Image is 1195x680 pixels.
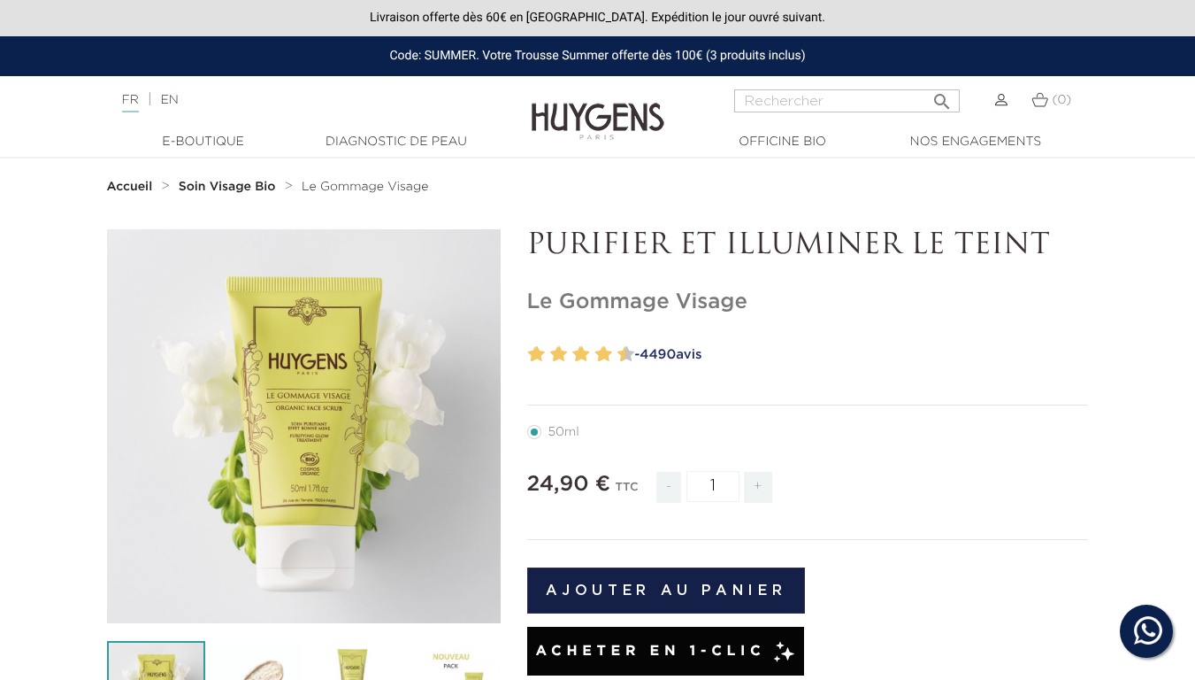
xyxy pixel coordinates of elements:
[734,89,960,112] input: Rechercher
[115,133,292,151] a: E-Boutique
[527,425,601,439] label: 50ml
[640,348,676,361] span: 4490
[744,472,772,503] span: +
[532,74,664,143] img: Huygens
[527,568,806,614] button: Ajouter au panier
[122,94,139,112] a: FR
[527,474,611,495] span: 24,90 €
[931,86,953,107] i: 
[547,342,553,367] label: 3
[569,342,575,367] label: 5
[107,180,157,194] a: Accueil
[179,181,276,193] strong: Soin Visage Bio
[1052,94,1071,106] span: (0)
[591,342,597,367] label: 7
[302,180,428,194] a: Le Gommage Visage
[694,133,871,151] a: Officine Bio
[302,181,428,193] span: Le Gommage Visage
[577,342,590,367] label: 6
[113,89,485,111] div: |
[926,84,958,108] button: 
[532,342,545,367] label: 2
[629,342,1089,368] a: -4490avis
[621,342,634,367] label: 10
[554,342,567,367] label: 4
[599,342,612,367] label: 8
[308,133,485,151] a: Diagnostic de peau
[614,342,620,367] label: 9
[160,94,178,106] a: EN
[527,290,1089,315] h1: Le Gommage Visage
[656,472,681,503] span: -
[686,471,739,502] input: Quantité
[107,181,153,193] strong: Accueil
[887,133,1064,151] a: Nos engagements
[179,180,280,194] a: Soin Visage Bio
[527,229,1089,263] p: PURIFIER ET ILLUMINER LE TEINT
[525,342,531,367] label: 1
[616,468,639,516] div: TTC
